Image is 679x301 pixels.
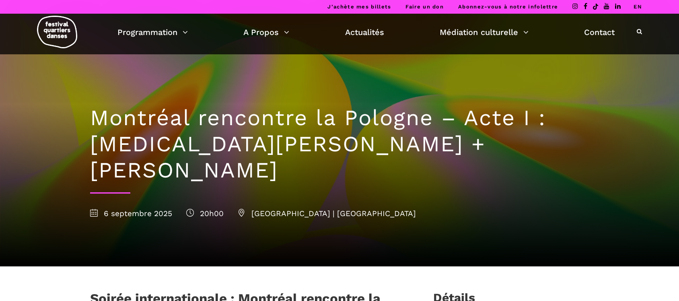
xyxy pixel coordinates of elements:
a: J’achète mes billets [327,4,391,10]
a: A Propos [243,25,289,39]
a: Programmation [117,25,188,39]
a: EN [634,4,642,10]
h1: Montréal rencontre la Pologne – Acte I : [MEDICAL_DATA][PERSON_NAME] + [PERSON_NAME] [90,105,589,183]
span: 20h00 [186,209,224,218]
a: Faire un don [405,4,444,10]
span: 6 septembre 2025 [90,209,172,218]
img: logo-fqd-med [37,16,77,48]
a: Médiation culturelle [440,25,529,39]
span: [GEOGRAPHIC_DATA] | [GEOGRAPHIC_DATA] [238,209,416,218]
a: Abonnez-vous à notre infolettre [458,4,558,10]
a: Actualités [345,25,384,39]
a: Contact [584,25,615,39]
